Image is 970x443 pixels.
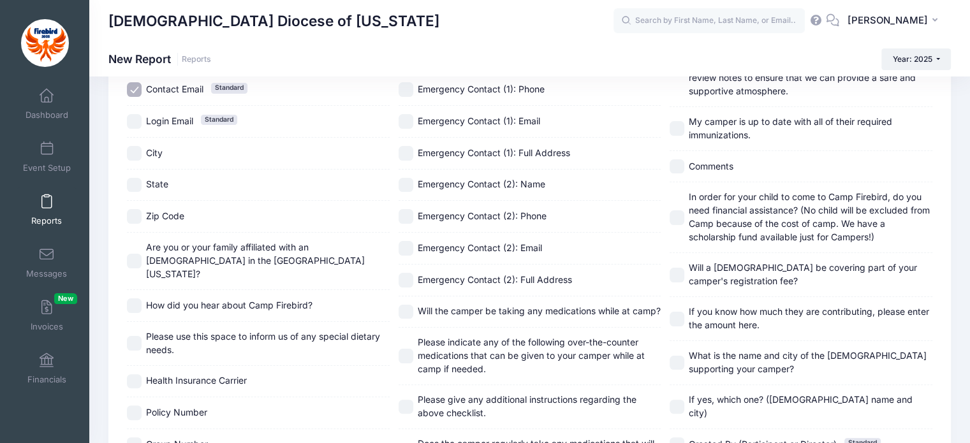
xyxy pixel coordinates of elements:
input: Policy Number [127,405,142,420]
span: Zip Code [146,210,184,221]
span: State [146,178,168,189]
input: How did you hear about Camp Firebird? [127,298,142,313]
span: Dashboard [26,110,68,120]
span: Health Insurance Carrier [146,375,247,386]
input: Please use this space to inform us of any special dietary needs. [127,336,142,351]
span: Emergency Contact (1): Full Address [418,147,570,158]
span: City [146,147,163,158]
span: Invoices [31,321,63,332]
input: My camper is up to date with all of their required immunizations. [670,121,684,136]
span: What is the name and city of the [DEMOGRAPHIC_DATA] supporting your camper? [689,350,927,374]
span: Emergency Contact (2): Phone [418,210,547,221]
span: Please indicate any of the following over-the-counter medications that can be given to your campe... [418,337,645,374]
span: How did you hear about Camp Firebird? [146,300,312,310]
span: Emergency Contact (2): Name [418,178,545,189]
input: In order for your child to come to Camp Firebird, do you need financial assistance? (No child wil... [670,210,684,225]
span: Emergency Contact (2): Email [418,242,542,253]
input: If yes, which one? ([DEMOGRAPHIC_DATA] name and city) [670,400,684,414]
span: Contact Email [146,84,203,94]
span: Financials [27,374,66,385]
input: City [127,146,142,161]
span: Emergency Contact (1): Email [418,115,540,126]
span: Standard [201,115,237,125]
span: Emergency Contact (1): Phone [418,84,545,94]
input: Emergency Contact (2): Full Address [399,273,413,287]
span: Event Setup [23,163,71,173]
span: Emergency Contact (2): Full Address [418,274,572,285]
input: Login EmailStandard [127,114,142,129]
a: Event Setup [17,134,77,179]
span: Standard [211,83,247,93]
input: Will the camper be taking any medications while at camp? [399,305,413,319]
span: Policy Number [146,407,207,418]
input: Contact EmailStandard [127,82,142,97]
a: Dashboard [17,82,77,126]
button: [PERSON_NAME] [839,6,951,36]
span: Please use this space to inform us of any special dietary needs. [146,331,380,355]
span: Year: 2025 [893,54,932,64]
input: Please give any additional instructions regarding the above checklist. [399,400,413,414]
span: Comments [689,161,733,171]
input: Emergency Contact (1): Email [399,114,413,129]
input: Emergency Contact (1): Phone [399,82,413,97]
span: If you know how much they are contributing, please enter the amount here. [689,306,929,330]
h1: New Report [108,52,211,66]
input: Emergency Contact (2): Email [399,241,413,256]
input: If you know how much they are contributing, please enter the amount here. [670,312,684,326]
input: Health Insurance Carrier [127,374,142,389]
input: Zip Code [127,209,142,224]
input: Emergency Contact (2): Name [399,178,413,192]
input: State [127,178,142,192]
input: Emergency Contact (1): Full Address [399,146,413,161]
span: New [54,293,77,304]
input: Search by First Name, Last Name, or Email... [614,8,805,34]
span: In order for your child to come to Camp Firebird, do you need financial assistance? (No child wil... [689,191,930,242]
input: Please indicate any of the following over-the-counter medications that can be given to your campe... [399,349,413,363]
input: Will a [DEMOGRAPHIC_DATA] be covering part of your camper's registration fee? [670,268,684,282]
a: Reports [17,187,77,232]
span: Will a [DEMOGRAPHIC_DATA] be covering part of your camper's registration fee? [689,262,917,286]
h1: [DEMOGRAPHIC_DATA] Diocese of [US_STATE] [108,6,439,36]
input: Are you or your family affiliated with an [DEMOGRAPHIC_DATA] in the [GEOGRAPHIC_DATA][US_STATE]? [127,254,142,268]
input: Comments [670,159,684,174]
button: Year: 2025 [881,48,951,70]
img: Episcopal Diocese of Missouri [21,19,69,67]
span: Messages [26,268,67,279]
span: Please give any additional instructions regarding the above checklist. [418,394,636,418]
input: What is the name and city of the [DEMOGRAPHIC_DATA] supporting your camper? [670,356,684,370]
span: Reports [31,215,62,226]
span: Login Email [146,115,193,126]
a: Reports [182,55,211,64]
span: My camper is up to date with all of their required immunizations. [689,116,892,140]
a: Financials [17,346,77,391]
span: If yes, which one? ([DEMOGRAPHIC_DATA] name and city) [689,394,913,418]
span: Are you or your family affiliated with an [DEMOGRAPHIC_DATA] in the [GEOGRAPHIC_DATA][US_STATE]? [146,242,365,279]
span: [PERSON_NAME] [848,13,928,27]
a: InvoicesNew [17,293,77,338]
a: Messages [17,240,77,285]
span: Will the camper be taking any medications while at camp? [418,305,661,316]
input: Emergency Contact (2): Phone [399,209,413,224]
